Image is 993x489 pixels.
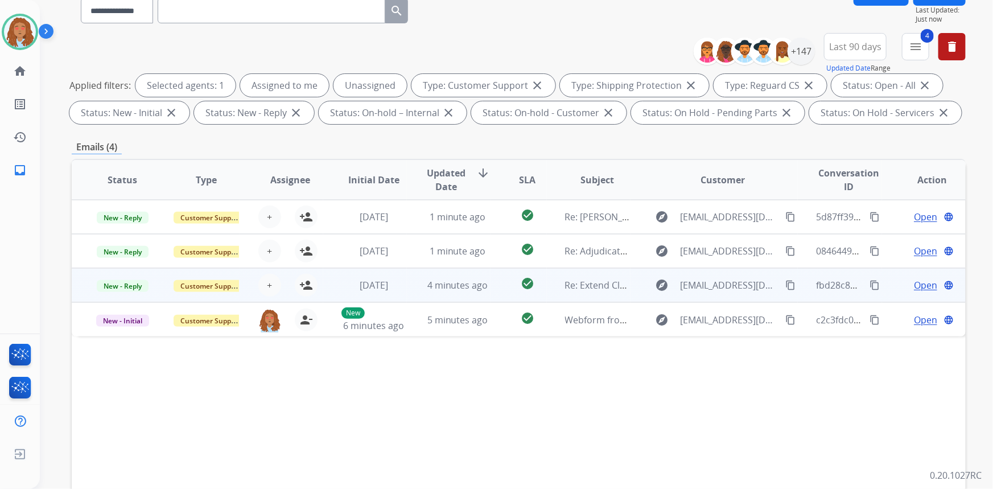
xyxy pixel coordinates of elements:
span: 6 minutes ago [343,319,404,332]
mat-icon: content_copy [870,212,880,222]
div: Status: On Hold - Servicers [809,101,962,124]
span: Range [826,63,891,73]
mat-icon: close [684,79,698,92]
p: Applied filters: [69,79,131,92]
span: Re: Extend Claim Update [565,279,670,291]
span: + [267,244,272,258]
mat-icon: language [943,246,954,256]
p: New [341,307,365,319]
p: 0.20.1027RC [930,469,982,482]
span: Last Updated: [916,6,966,15]
mat-icon: arrow_downward [476,166,490,180]
button: Updated Date [826,64,871,73]
div: Type: Customer Support [411,74,555,97]
span: Re: Adjudication Decision [565,245,674,257]
mat-icon: content_copy [785,212,796,222]
div: Assigned to me [240,74,329,97]
mat-icon: language [943,280,954,290]
p: Emails (4) [72,140,122,154]
mat-icon: person_add [299,210,313,224]
span: 1 minute ago [430,211,486,223]
div: Unassigned [333,74,407,97]
span: SLA [519,173,535,187]
div: +147 [788,38,815,65]
span: 5 minutes ago [427,314,488,326]
mat-icon: content_copy [870,280,880,290]
button: + [258,274,281,297]
mat-icon: menu [909,40,922,54]
span: + [267,278,272,292]
mat-icon: explore [656,244,669,258]
span: 4 minutes ago [427,279,488,291]
span: Customer [701,173,745,187]
mat-icon: close [442,106,455,120]
mat-icon: content_copy [785,280,796,290]
span: Status [108,173,137,187]
mat-icon: language [943,212,954,222]
span: c2c3fdc0-616e-4280-9d5f-f09560427d2d [816,314,985,326]
span: New - Reply [97,246,149,258]
th: Action [882,160,966,200]
span: 08464490-ded3-4dba-af78-a7be78b97f19 [816,245,990,257]
mat-icon: explore [656,278,669,292]
mat-icon: list_alt [13,97,27,111]
mat-icon: search [390,4,403,18]
span: [DATE] [360,245,388,257]
img: avatar [4,16,36,48]
span: Last 90 days [829,44,881,49]
mat-icon: close [164,106,178,120]
mat-icon: explore [656,313,669,327]
div: Status: On-hold – Internal [319,101,467,124]
span: New - Reply [97,280,149,292]
span: fbd28c8d-bdae-4362-b3d1-af00fb2029cc [816,279,987,291]
mat-icon: history [13,130,27,144]
span: Customer Support [174,212,248,224]
mat-icon: inbox [13,163,27,177]
mat-icon: check_circle [521,311,534,325]
span: Just now [916,15,966,24]
div: Selected agents: 1 [135,74,236,97]
mat-icon: check_circle [521,277,534,290]
mat-icon: close [530,79,544,92]
span: [EMAIL_ADDRESS][DOMAIN_NAME] [681,313,780,327]
button: + [258,240,281,262]
span: Open [914,210,937,224]
mat-icon: language [943,315,954,325]
mat-icon: person_add [299,278,313,292]
span: Customer Support [174,315,248,327]
span: Customer Support [174,246,248,258]
div: Type: Shipping Protection [560,74,709,97]
mat-icon: close [780,106,793,120]
mat-icon: close [802,79,815,92]
span: 1 minute ago [430,245,486,257]
span: Conversation ID [816,166,881,194]
span: Subject [580,173,614,187]
mat-icon: content_copy [785,246,796,256]
mat-icon: close [289,106,303,120]
span: Updated Date [425,166,467,194]
mat-icon: content_copy [785,315,796,325]
button: + [258,206,281,228]
span: [EMAIL_ADDRESS][DOMAIN_NAME] [681,278,780,292]
mat-icon: home [13,64,27,78]
mat-icon: person_add [299,244,313,258]
mat-icon: close [601,106,615,120]
span: New - Initial [96,315,149,327]
span: + [267,210,272,224]
img: agent-avatar [258,309,281,332]
span: [DATE] [360,211,388,223]
span: [EMAIL_ADDRESS][DOMAIN_NAME] [681,210,780,224]
button: Last 90 days [824,33,887,60]
span: Type [196,173,217,187]
button: 4 [902,33,929,60]
mat-icon: content_copy [870,246,880,256]
mat-icon: delete [945,40,959,54]
mat-icon: check_circle [521,208,534,222]
mat-icon: close [937,106,950,120]
span: [DATE] [360,279,388,291]
span: 5d87ff39-2f98-4bfc-af87-20a65f95ebb0 [816,211,980,223]
mat-icon: person_remove [299,313,313,327]
span: Initial Date [348,173,399,187]
div: Type: Reguard CS [714,74,827,97]
div: Status: Open - All [831,74,943,97]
